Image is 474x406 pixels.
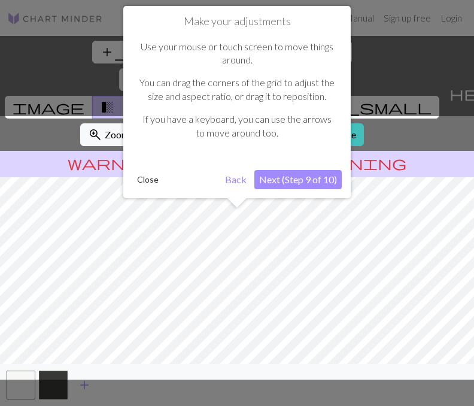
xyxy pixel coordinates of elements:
[138,40,336,67] p: Use your mouse or touch screen to move things around.
[138,113,336,140] p: If you have a keyboard, you can use the arrows to move around too.
[132,171,163,189] button: Close
[220,170,251,189] button: Back
[138,76,336,103] p: You can drag the corners of the grid to adjust the size and aspect ratio, or drag it to reposition.
[132,15,342,28] h1: Make your adjustments
[254,170,342,189] button: Next (Step 9 of 10)
[123,6,351,198] div: Make your adjustments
